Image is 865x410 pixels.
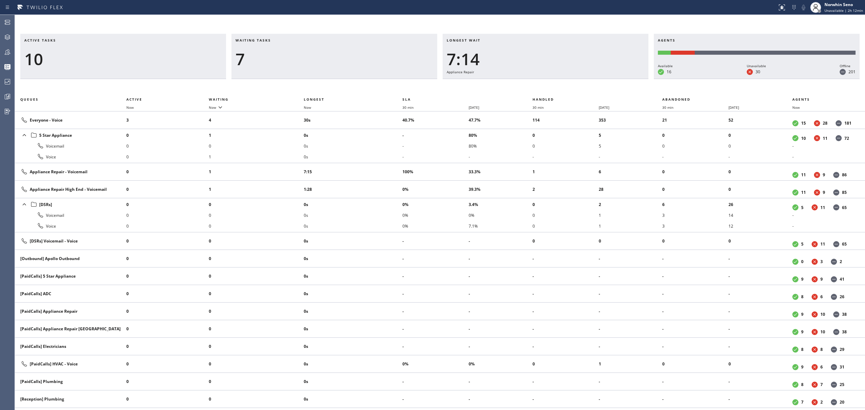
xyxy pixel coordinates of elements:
li: 12 [728,221,792,231]
span: Active [126,97,142,102]
li: 47.7% [469,115,533,126]
li: 0 [662,359,728,369]
dd: 9 [801,329,804,335]
li: 0 [126,184,209,195]
div: Available [658,63,673,69]
li: - [402,341,469,352]
dt: Available [792,204,798,210]
li: 80% [469,130,533,140]
span: 30 min [533,105,544,110]
dd: 29 [840,347,844,352]
li: 0s [304,236,402,247]
dd: 201 [848,69,856,75]
li: - [533,253,599,264]
dd: 11 [820,205,825,210]
li: 1 [209,130,304,140]
dt: Offline [836,120,842,126]
li: 7:15 [304,166,402,177]
li: - [469,288,533,299]
dt: Offline [833,172,839,178]
dt: Unavailable [814,120,820,126]
li: 0s [304,253,402,264]
dt: Offline [833,204,839,210]
div: [Outbound] Apollo Outbound [20,256,121,261]
li: - [728,324,792,334]
li: 3 [126,115,209,126]
li: 0% [402,359,469,369]
li: - [792,221,857,231]
li: 1 [599,221,663,231]
dd: 9 [801,311,804,317]
dt: Unavailable [812,364,818,370]
li: 0 [533,210,599,221]
dd: 2 [840,259,842,264]
dt: Unavailable [812,347,818,353]
dd: 11 [820,241,825,247]
li: - [599,271,663,282]
dd: 65 [842,241,847,247]
dd: 9 [823,189,825,195]
li: 0 [209,288,304,299]
dt: Offline [833,311,839,317]
dt: Available [792,329,798,335]
li: 0s [304,288,402,299]
dd: 41 [840,276,844,282]
li: - [469,271,533,282]
div: [PaidCalls] ADC [20,291,121,297]
li: 7.1% [469,221,533,231]
li: 0 [209,359,304,369]
li: 0s [304,306,402,317]
dd: 11 [801,172,806,178]
div: Voicemail [20,211,121,219]
div: Voicemail [20,142,121,150]
dt: Unavailable [812,294,818,300]
li: 1 [599,210,663,221]
li: 0 [599,236,663,247]
dt: Offline [833,241,839,247]
li: - [533,288,599,299]
li: 0 [533,236,599,247]
li: - [728,151,792,162]
li: 0% [402,199,469,210]
div: Unavailable: 30 [671,51,695,55]
li: 0 [126,376,209,387]
li: 0 [126,221,209,231]
dd: 8 [801,347,804,352]
li: 0 [209,140,304,151]
dt: Offline [836,135,842,141]
dt: Unavailable [814,189,820,196]
li: 0 [728,166,792,177]
li: 0s [304,376,402,387]
li: 14 [728,210,792,221]
li: 0 [533,140,599,151]
span: Waiting tasks [236,38,271,43]
dd: 16 [667,69,671,75]
dt: Unavailable [812,241,818,247]
li: 0 [126,236,209,247]
li: 1 [599,359,663,369]
li: 3 [662,221,728,231]
li: 114 [533,115,599,126]
dd: 38 [842,311,847,317]
li: - [599,341,663,352]
div: [PaidCalls] Electricians [20,343,121,349]
li: - [402,271,469,282]
dt: Available [792,172,798,178]
li: 0s [304,130,402,140]
li: 0 [209,324,304,334]
li: 40.7% [402,115,469,126]
li: 0 [209,341,304,352]
li: - [728,288,792,299]
li: 0 [209,210,304,221]
li: - [533,324,599,334]
div: [PaidCalls] Appliance Repair [20,308,121,314]
dt: Available [792,311,798,317]
dt: Available [792,241,798,247]
li: 3.4% [469,199,533,210]
li: - [662,271,728,282]
dd: 9 [801,276,804,282]
li: 0 [728,359,792,369]
dd: 10 [820,311,825,317]
li: - [402,140,469,151]
dt: Unavailable [812,276,818,282]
